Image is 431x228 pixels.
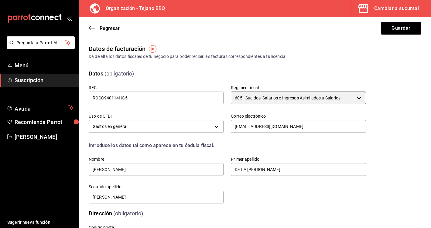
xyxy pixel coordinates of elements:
span: Menú [15,61,74,69]
div: Cambiar a sucursal [374,4,419,13]
img: Tooltip marker [149,45,156,53]
button: Pregunta a Parrot AI [7,36,75,49]
div: Dirección [89,209,112,217]
div: (obligatorio) [113,209,143,217]
label: Segundo apellido [89,185,224,189]
span: Ayuda [15,104,66,111]
div: Datos [89,69,103,78]
label: Primer apellido [231,157,366,161]
label: Uso de CFDI [89,114,224,118]
div: Introduce los datos tal como aparece en tu ćedula fiscal. [89,142,366,149]
label: Régimen fiscal [231,85,366,90]
label: RFC [89,85,224,90]
span: Recomienda Parrot [15,118,74,126]
span: [PERSON_NAME] [15,133,74,141]
button: Guardar [381,22,421,35]
a: Pregunta a Parrot AI [4,44,75,50]
span: Regresar [100,25,120,31]
button: Regresar [89,25,120,31]
div: 605 - Sueldos, Salarios e Ingresos Asimilados a Salarios [231,92,366,104]
button: open_drawer_menu [67,16,72,21]
label: Nombre [89,157,224,161]
div: Da de alta los datos fiscales de tu negocio para poder recibir las facturas correspondientes a tu... [89,53,421,60]
label: Correo electrónico [231,114,366,118]
span: Suscripción [15,76,74,84]
span: Pregunta a Parrot AI [16,40,65,46]
h3: Organización - Tejano BBQ [101,5,165,12]
div: Gastos en general [89,120,224,133]
span: Sugerir nueva función [7,219,74,226]
div: (obligatorio) [104,69,134,78]
div: Datos de facturación [89,44,146,53]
